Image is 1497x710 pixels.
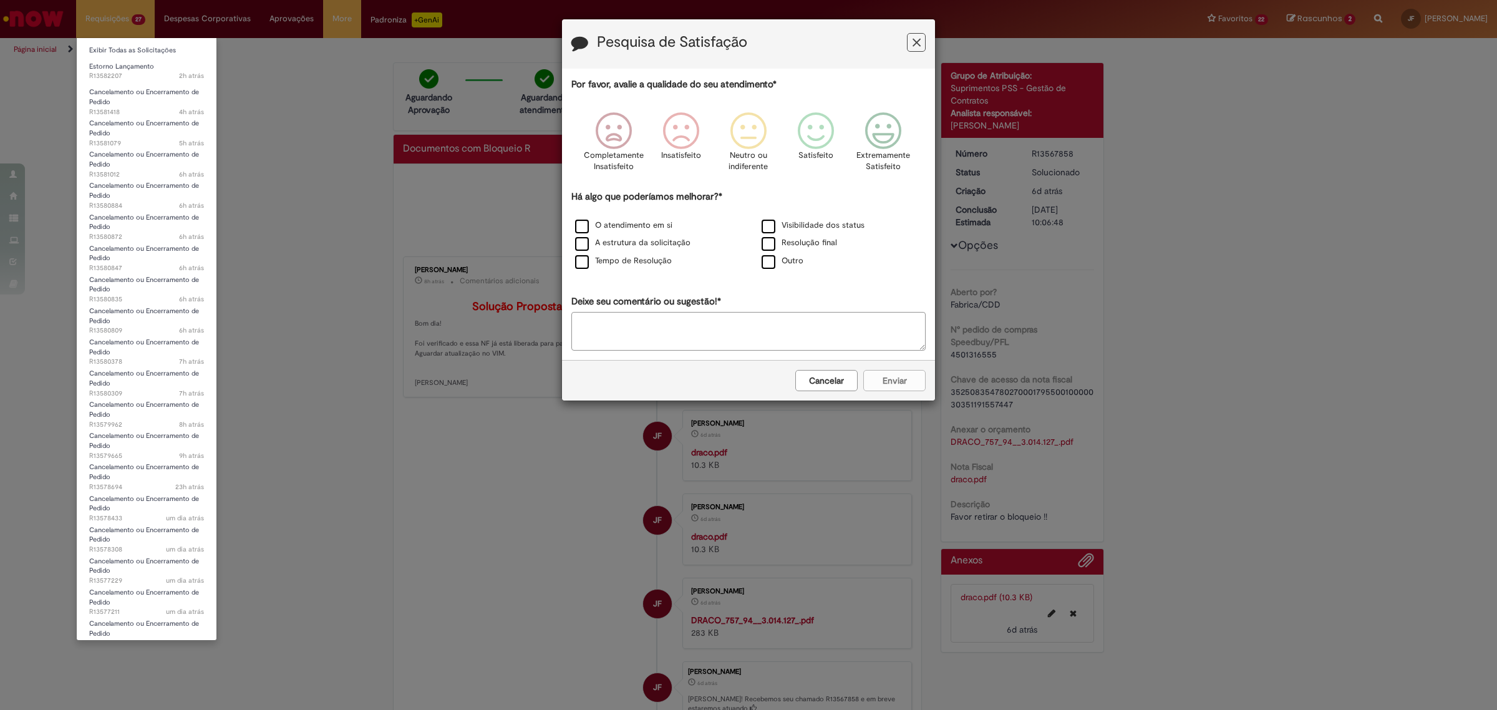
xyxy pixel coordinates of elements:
[762,237,837,249] label: Resolução final
[179,71,204,80] time: 30/09/2025 15:10:56
[77,60,216,83] a: Aberto R13582207 : Estorno Lançamento
[179,201,204,210] time: 30/09/2025 11:27:57
[89,326,204,336] span: R13580809
[166,545,204,554] span: um dia atrás
[726,150,771,173] p: Neutro ou indiferente
[166,545,204,554] time: 29/09/2025 16:49:13
[179,170,204,179] span: 6h atrás
[762,255,803,267] label: Outro
[77,304,216,331] a: Aberto R13580809 : Cancelamento ou Encerramento de Pedido
[166,638,204,648] time: 29/09/2025 14:19:17
[784,103,848,188] div: Satisfeito
[89,545,204,555] span: R13578308
[179,263,204,273] span: 6h atrás
[89,119,199,138] span: Cancelamento ou Encerramento de Pedido
[77,179,216,206] a: Aberto R13580884 : Cancelamento ou Encerramento de Pedido
[77,117,216,143] a: Aberto R13581079 : Cancelamento ou Encerramento de Pedido
[89,213,199,232] span: Cancelamento ou Encerramento de Pedido
[179,451,204,460] time: 30/09/2025 08:17:45
[179,389,204,398] time: 30/09/2025 10:05:26
[77,460,216,487] a: Aberto R13578694 : Cancelamento ou Encerramento de Pedido
[89,482,204,492] span: R13578694
[77,148,216,175] a: Aberto R13581012 : Cancelamento ou Encerramento de Pedido
[179,201,204,210] span: 6h atrás
[166,576,204,585] span: um dia atrás
[798,150,833,162] p: Satisfeito
[597,34,747,51] label: Pesquisa de Satisfação
[166,513,204,523] span: um dia atrás
[166,513,204,523] time: 29/09/2025 17:04:35
[89,201,204,211] span: R13580884
[179,357,204,366] time: 30/09/2025 10:12:26
[89,619,199,638] span: Cancelamento ou Encerramento de Pedido
[89,576,204,586] span: R13577229
[89,513,204,523] span: R13578433
[77,617,216,644] a: Aberto R13577193 : Cancelamento ou Encerramento de Pedido
[179,420,204,429] time: 30/09/2025 09:09:42
[89,275,199,294] span: Cancelamento ou Encerramento de Pedido
[584,150,644,173] p: Completamente Insatisfeito
[179,420,204,429] span: 8h atrás
[856,150,910,173] p: Extremamente Satisfeito
[89,557,199,576] span: Cancelamento ou Encerramento de Pedido
[762,220,865,231] label: Visibilidade dos status
[89,431,199,450] span: Cancelamento ou Encerramento de Pedido
[179,326,204,335] span: 6h atrás
[89,357,204,367] span: R13580378
[179,357,204,366] span: 7h atrás
[851,103,915,188] div: Extremamente Satisfeito
[77,242,216,269] a: Aberto R13580847 : Cancelamento ou Encerramento de Pedido
[89,71,204,81] span: R13582207
[179,170,204,179] time: 30/09/2025 11:44:09
[77,492,216,519] a: Aberto R13578433 : Cancelamento ou Encerramento de Pedido
[175,482,204,492] span: 23h atrás
[179,107,204,117] span: 4h atrás
[89,232,204,242] span: R13580872
[166,576,204,585] time: 29/09/2025 14:24:21
[89,244,199,263] span: Cancelamento ou Encerramento de Pedido
[795,370,858,391] button: Cancelar
[77,336,216,362] a: Aberto R13580378 : Cancelamento ou Encerramento de Pedido
[89,62,154,71] span: Estorno Lançamento
[166,607,204,616] span: um dia atrás
[77,586,216,613] a: Aberto R13577211 : Cancelamento ou Encerramento de Pedido
[77,523,216,550] a: Aberto R13578308 : Cancelamento ou Encerramento de Pedido
[179,232,204,241] time: 30/09/2025 11:26:23
[179,389,204,398] span: 7h atrás
[575,255,672,267] label: Tempo de Resolução
[571,190,926,271] div: Há algo que poderíamos melhorar?*
[649,103,713,188] div: Insatisfeito
[571,78,777,91] label: Por favor, avalie a qualidade do seu atendimento*
[89,139,204,148] span: R13581079
[179,139,204,148] time: 30/09/2025 11:54:42
[89,400,199,419] span: Cancelamento ou Encerramento de Pedido
[166,607,204,616] time: 29/09/2025 14:22:22
[89,170,204,180] span: R13581012
[89,306,199,326] span: Cancelamento ou Encerramento de Pedido
[89,494,199,513] span: Cancelamento ou Encerramento de Pedido
[89,420,204,430] span: R13579962
[89,369,199,388] span: Cancelamento ou Encerramento de Pedido
[89,338,199,357] span: Cancelamento ou Encerramento de Pedido
[77,555,216,581] a: Aberto R13577229 : Cancelamento ou Encerramento de Pedido
[717,103,780,188] div: Neutro ou indiferente
[89,462,199,482] span: Cancelamento ou Encerramento de Pedido
[575,220,672,231] label: O atendimento em si
[179,263,204,273] time: 30/09/2025 11:22:16
[179,107,204,117] time: 30/09/2025 13:16:14
[76,37,217,641] ul: Requisições
[77,273,216,300] a: Aberto R13580835 : Cancelamento ou Encerramento de Pedido
[89,389,204,399] span: R13580309
[571,295,721,308] label: Deixe seu comentário ou sugestão!*
[89,451,204,461] span: R13579665
[77,211,216,238] a: Aberto R13580872 : Cancelamento ou Encerramento de Pedido
[77,429,216,456] a: Aberto R13579665 : Cancelamento ou Encerramento de Pedido
[89,588,199,607] span: Cancelamento ou Encerramento de Pedido
[179,294,204,304] time: 30/09/2025 11:20:46
[77,398,216,425] a: Aberto R13579962 : Cancelamento ou Encerramento de Pedido
[89,107,204,117] span: R13581418
[179,139,204,148] span: 5h atrás
[89,525,199,545] span: Cancelamento ou Encerramento de Pedido
[89,294,204,304] span: R13580835
[575,237,690,249] label: A estrutura da solicitação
